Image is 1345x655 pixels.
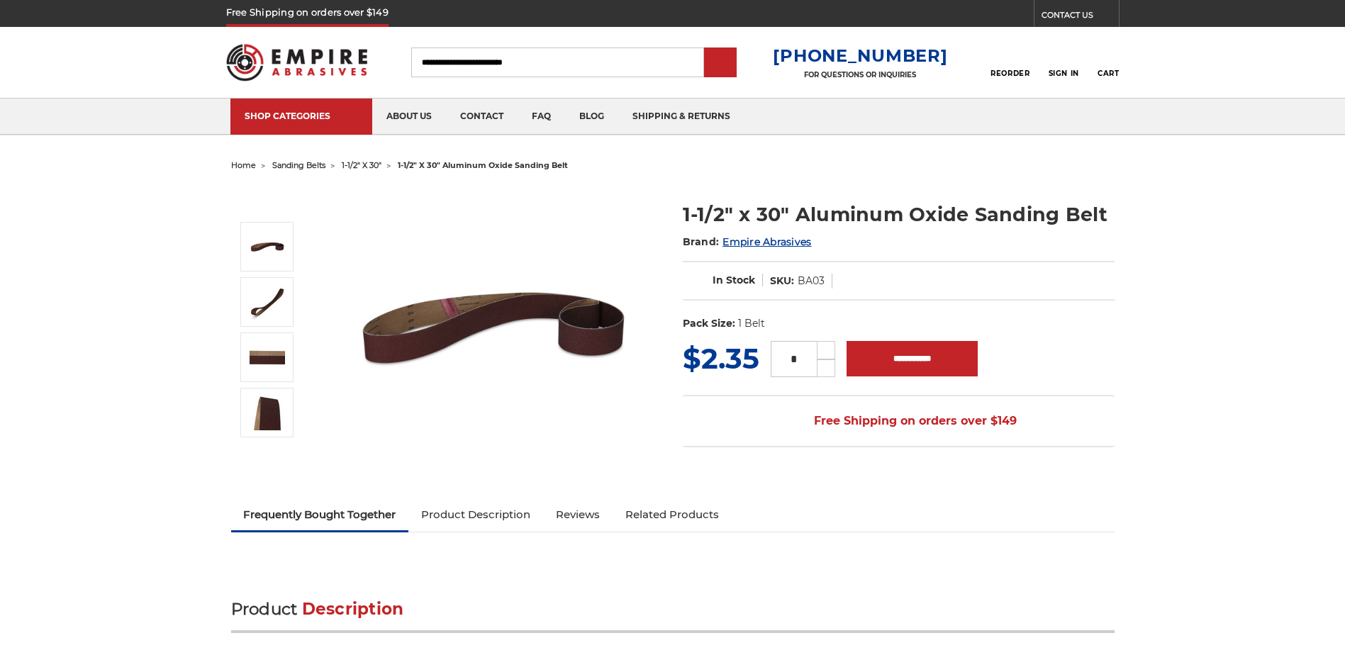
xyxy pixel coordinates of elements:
img: Empire Abrasives [226,35,368,90]
span: 1-1/2" x 30" aluminum oxide sanding belt [398,160,568,170]
dd: BA03 [798,274,825,289]
a: Related Products [613,499,732,530]
span: $2.35 [683,341,759,376]
a: contact [446,99,518,135]
a: faq [518,99,565,135]
a: Reorder [990,47,1029,77]
div: SHOP CATEGORIES [245,111,358,121]
img: 1-1/2" x 30" Sanding Belt - Aluminum Oxide [352,186,636,469]
a: Reviews [543,499,613,530]
span: Description [302,599,404,619]
a: home [231,160,256,170]
a: Cart [1098,47,1119,78]
a: Frequently Bought Together [231,499,409,530]
a: about us [372,99,446,135]
h1: 1-1/2" x 30" Aluminum Oxide Sanding Belt [683,201,1115,228]
a: shipping & returns [618,99,744,135]
dt: SKU: [770,274,794,289]
img: 1-1/2" x 30" Aluminum Oxide Sanding Belt [250,284,285,320]
img: 1-1/2" x 30" AOX Sanding Belt [250,340,285,375]
a: Empire Abrasives [722,235,811,248]
a: 1-1/2" x 30" [342,160,381,170]
dd: 1 Belt [738,316,765,331]
input: Submit [706,49,735,77]
span: Sign In [1049,69,1079,78]
span: In Stock [713,274,755,286]
span: Reorder [990,69,1029,78]
a: Product Description [408,499,543,530]
a: CONTACT US [1042,7,1119,27]
p: FOR QUESTIONS OR INQUIRIES [773,70,947,79]
img: 1-1/2" x 30" - Aluminum Oxide Sanding Belt [250,395,285,430]
a: sanding belts [272,160,325,170]
span: Cart [1098,69,1119,78]
a: [PHONE_NUMBER] [773,45,947,66]
span: Free Shipping on orders over $149 [780,407,1017,435]
span: Brand: [683,235,720,248]
img: 1-1/2" x 30" Sanding Belt - Aluminum Oxide [250,229,285,264]
span: Product [231,599,298,619]
dt: Pack Size: [683,316,735,331]
a: blog [565,99,618,135]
